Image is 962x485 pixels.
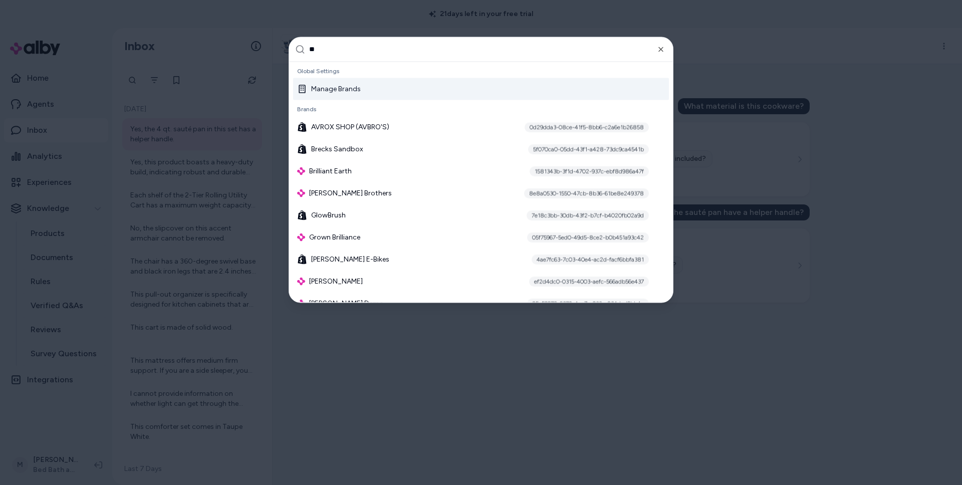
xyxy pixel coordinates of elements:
[309,298,384,308] span: [PERSON_NAME] Demo
[529,276,649,286] div: ef2d4dc0-0315-4003-aefc-566adb56e437
[297,277,305,285] img: alby Logo
[309,232,360,242] span: Grown Brilliance
[530,166,649,176] div: 1581343b-3f1d-4702-937c-ebf8d986a47f
[309,276,363,286] span: [PERSON_NAME]
[311,254,389,264] span: [PERSON_NAME] E-Bikes
[311,122,389,132] span: AVROX SHOP (AVBRO'S)
[289,62,673,302] div: Suggestions
[297,167,305,175] img: alby Logo
[297,84,361,94] div: Manage Brands
[311,144,363,154] span: Brecks Sandbox
[293,102,669,116] div: Brands
[527,210,649,220] div: 7e18c3bb-30db-43f2-b7cf-b4020fb02a9d
[524,188,649,198] div: 8e8a0530-1550-47cb-8b36-61be8e249378
[532,254,649,264] div: 4ae7fc63-7c03-40e4-ac2d-facf6bbfa381
[528,144,649,154] div: 5f070ca0-05dd-43f1-a428-73dc9ca4541b
[293,64,669,78] div: Global Settings
[311,210,346,220] span: GlowBrush
[297,299,305,307] img: alby Logo
[297,189,305,197] img: alby Logo
[527,232,649,242] div: 05f75967-5ed0-49d5-8ce2-b0b451a93c42
[525,122,649,132] div: 0d29dda3-08ce-41f5-8bb6-c2a6e1b26858
[527,298,649,308] div: 05a59970-6372-4ec7-a933-a234dad9bb4c
[309,188,392,198] span: [PERSON_NAME] Brothers
[297,233,305,241] img: alby Logo
[309,166,352,176] span: Brilliant Earth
